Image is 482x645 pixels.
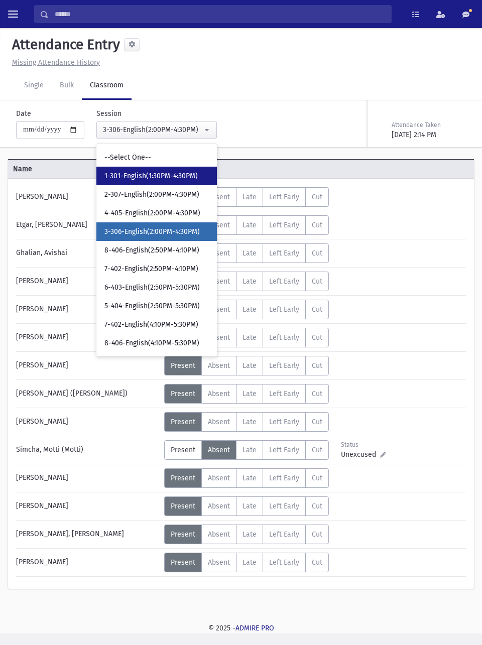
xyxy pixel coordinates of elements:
div: [PERSON_NAME] [11,468,164,488]
div: [PERSON_NAME] [11,328,164,347]
span: --Select One-- [104,153,151,163]
span: Present [171,446,195,454]
span: Cut [312,446,322,454]
span: Late [243,502,257,510]
span: Cut [312,305,322,314]
span: Left Early [269,249,299,257]
span: Cut [312,530,322,539]
span: Cut [312,221,322,229]
div: AttTypes [164,496,329,516]
span: Late [243,558,257,567]
span: Late [243,530,257,539]
span: Present [171,390,195,398]
span: Absent [208,277,230,286]
span: Absent [208,305,230,314]
span: Left Early [269,305,299,314]
div: [PERSON_NAME] [11,496,164,516]
span: Late [243,277,257,286]
div: AttTypes [164,412,329,432]
label: Session [96,108,122,119]
span: Late [243,474,257,482]
div: [PERSON_NAME] ([PERSON_NAME]) [11,384,164,404]
span: Left Early [269,446,299,454]
div: [PERSON_NAME] [11,300,164,319]
div: [PERSON_NAME] [11,187,164,207]
span: Absent [208,193,230,201]
span: 1-301-English(1:30PM-4:30PM) [104,171,198,181]
span: Present [171,474,195,482]
div: AttTypes [164,525,329,544]
div: [PERSON_NAME], [PERSON_NAME] [11,525,164,544]
div: AttTypes [164,243,329,263]
span: 4-405-English(2:00PM-4:30PM) [104,208,200,218]
div: 3-306-English(2:00PM-4:30PM) [103,124,202,135]
input: Search [49,5,391,23]
div: Status [341,440,386,449]
span: Left Early [269,361,299,370]
span: Cut [312,502,322,510]
span: 8-406-English(2:50PM-4:10PM) [104,245,199,255]
span: Late [243,361,257,370]
span: Absent [208,390,230,398]
span: Late [243,249,257,257]
span: 7-402-English(2:50PM-4:10PM) [104,264,198,274]
span: Late [243,333,257,342]
span: 3-306-English(2:00PM-4:30PM) [104,227,200,237]
span: Left Early [269,277,299,286]
span: Cut [312,193,322,201]
button: 3-306-English(2:00PM-4:30PM) [96,121,217,139]
span: Absent [208,558,230,567]
span: Left Early [269,474,299,482]
div: [PERSON_NAME] [11,272,164,291]
div: AttTypes [164,553,329,572]
span: Late [243,418,257,426]
span: Cut [312,390,322,398]
a: Missing Attendance History [8,58,100,67]
a: Bulk [52,72,82,100]
span: Cut [312,418,322,426]
div: Attendance Taken [392,120,464,130]
span: Absent [208,333,230,342]
span: Absent [208,361,230,370]
span: Attendance [163,164,435,174]
h5: Attendance Entry [8,36,120,53]
span: Absent [208,249,230,257]
div: AttTypes [164,328,329,347]
span: Cut [312,249,322,257]
span: Left Early [269,530,299,539]
span: Cut [312,474,322,482]
a: Single [16,72,52,100]
span: Cut [312,558,322,567]
div: AttTypes [164,215,329,235]
div: AttTypes [164,384,329,404]
div: Etgar, [PERSON_NAME] [11,215,164,235]
div: Simcha, Motti (Motti) [11,440,164,460]
span: Left Early [269,333,299,342]
span: 7-402-English(4:10PM-5:30PM) [104,320,198,330]
span: Left Early [269,418,299,426]
span: Unexcused [341,449,380,460]
span: Late [243,446,257,454]
span: Cut [312,277,322,286]
span: Late [243,193,257,201]
span: Absent [208,446,230,454]
span: Late [243,305,257,314]
div: AttTypes [164,356,329,375]
div: AttTypes [164,187,329,207]
div: [PERSON_NAME] [11,553,164,572]
span: Left Early [269,221,299,229]
span: Late [243,390,257,398]
span: Late [243,221,257,229]
span: Left Early [269,558,299,567]
div: [PERSON_NAME] [11,412,164,432]
span: Present [171,361,195,370]
div: AttTypes [164,272,329,291]
div: AttTypes [164,468,329,488]
div: Ghalian, Avishai [11,243,164,263]
span: Absent [208,530,230,539]
span: Absent [208,502,230,510]
span: Name [8,164,163,174]
span: Present [171,418,195,426]
span: Left Early [269,390,299,398]
span: Left Early [269,502,299,510]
